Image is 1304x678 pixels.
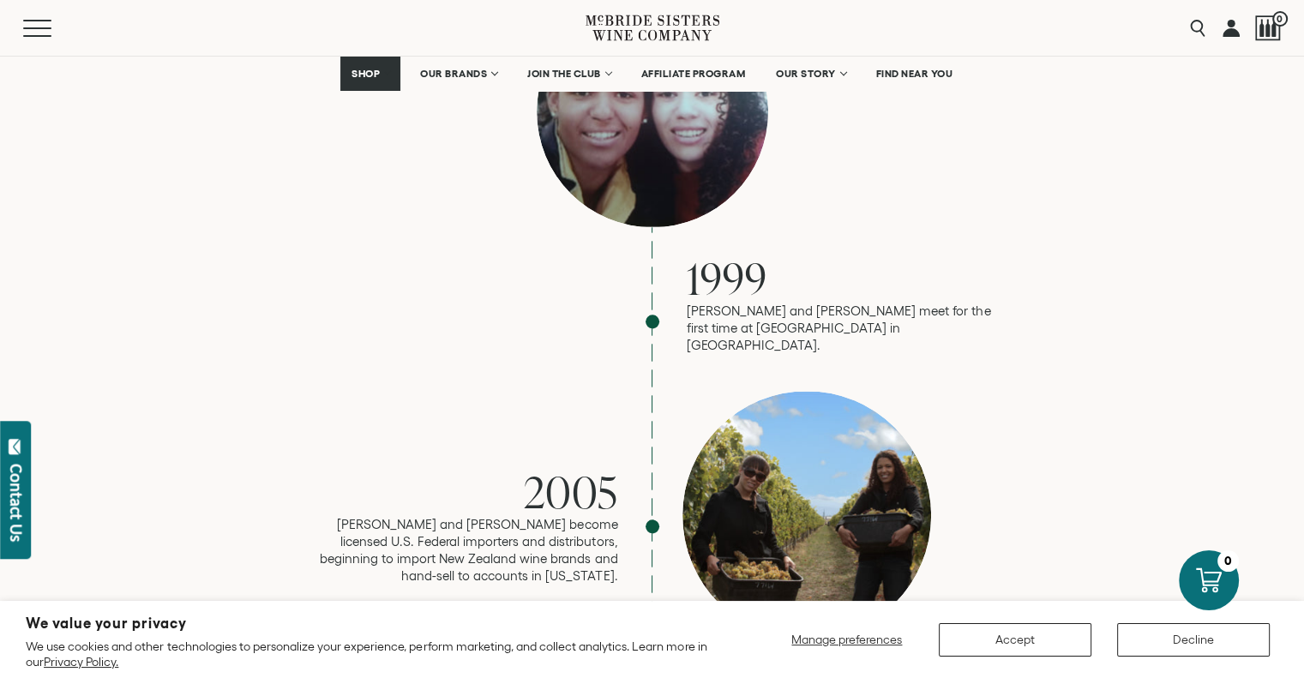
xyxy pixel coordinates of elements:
span: OUR BRANDS [420,68,487,80]
a: SHOP [340,57,400,91]
span: 2005 [524,462,618,521]
a: FIND NEAR YOU [865,57,964,91]
div: 0 [1217,550,1239,572]
span: JOIN THE CLUB [527,68,601,80]
span: SHOP [352,68,381,80]
p: [PERSON_NAME] and [PERSON_NAME] become licensed U.S. Federal importers and distributors, beginnin... [309,516,618,585]
span: Manage preferences [791,633,902,646]
a: OUR STORY [765,57,856,91]
button: Accept [939,623,1091,657]
span: AFFILIATE PROGRAM [641,68,746,80]
div: Contact Us [8,464,25,542]
button: Decline [1117,623,1270,657]
span: FIND NEAR YOU [876,68,953,80]
p: [PERSON_NAME] and [PERSON_NAME] meet for the first time at [GEOGRAPHIC_DATA] in [GEOGRAPHIC_DATA]. [687,303,995,354]
span: OUR STORY [776,68,836,80]
button: Mobile Menu Trigger [23,20,85,37]
a: AFFILIATE PROGRAM [630,57,757,91]
span: 1999 [687,249,767,308]
h2: We value your privacy [26,616,718,631]
p: We use cookies and other technologies to personalize your experience, perform marketing, and coll... [26,639,718,669]
a: JOIN THE CLUB [516,57,622,91]
button: Manage preferences [781,623,913,657]
a: Privacy Policy. [44,655,118,669]
span: 0 [1272,11,1288,27]
a: OUR BRANDS [409,57,508,91]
